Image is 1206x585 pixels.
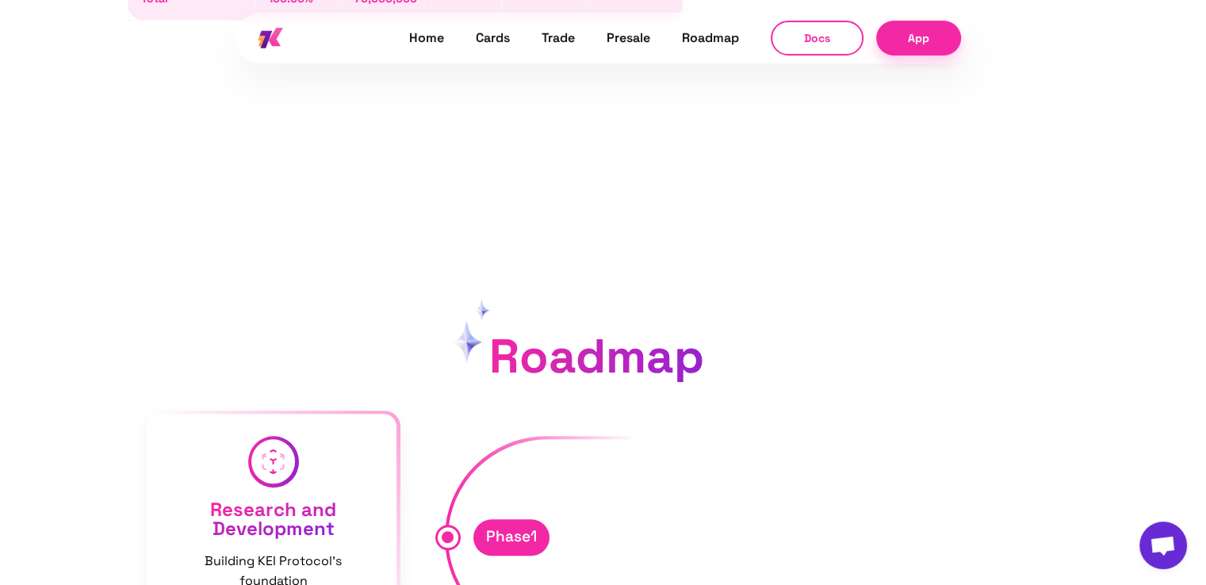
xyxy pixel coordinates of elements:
span: Roadmap [489,326,704,387]
button: Docs [771,21,863,55]
img: roadmap-rnd.svg [259,447,287,476]
img: stars.png [451,300,489,363]
div: Phase 1 [473,519,549,556]
a: Home [409,28,444,48]
img: kei [258,28,283,49]
a: Trade [542,28,575,48]
a: Open chat [1139,522,1187,569]
a: Presale [607,28,650,48]
a: Cards [476,28,510,48]
a: Roadmap [682,28,739,48]
span: Research and Development [210,497,336,541]
a: App [876,21,961,55]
